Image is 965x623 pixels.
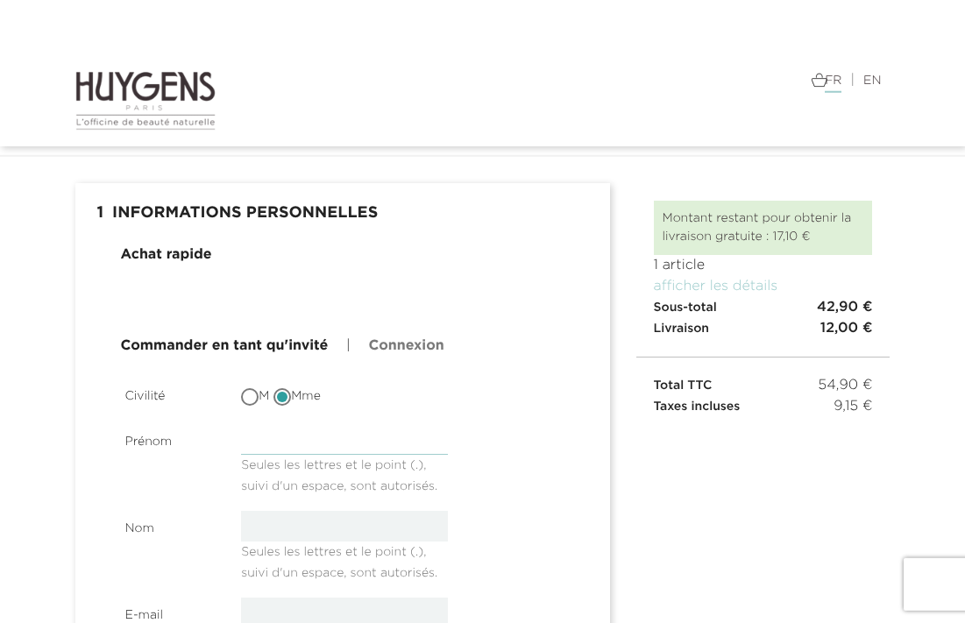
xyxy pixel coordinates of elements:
span: Total TTC [654,379,713,392]
a: afficher les détails [654,280,778,294]
span: 12,00 € [820,318,873,339]
img: Huygens logo [75,70,216,131]
label: M [241,387,269,406]
label: Civilité [112,379,229,406]
iframe: PayPal-paypal [231,284,453,315]
span: Montant restant pour obtenir la livraison gratuite : 17,10 € [663,212,852,243]
span: Sous-total [654,301,717,314]
span: Seules les lettres et le point (.), suivi d'un espace, sont autorisés. [241,452,437,492]
a: Commander en tant qu'invité [121,336,329,357]
label: Mme [273,387,321,406]
span: Seules les lettres et le point (.), suivi d'un espace, sont autorisés. [241,539,437,579]
span: Taxes incluses [654,400,741,413]
span: 42,90 € [817,297,872,318]
span: 54,90 € [819,375,873,396]
label: Nom [112,511,229,538]
div: | [496,70,890,91]
span: 1 [89,196,113,231]
p: 1 article [654,255,873,276]
a: Connexion [368,336,443,357]
span: 9,15 € [834,396,872,417]
iframe: PayPal Message 1 [654,417,873,446]
div: Achat rapide [121,244,212,265]
label: Prénom [112,424,229,451]
span: | [346,339,351,353]
h1: Informations personnelles [89,196,597,231]
span: Livraison [654,322,710,335]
